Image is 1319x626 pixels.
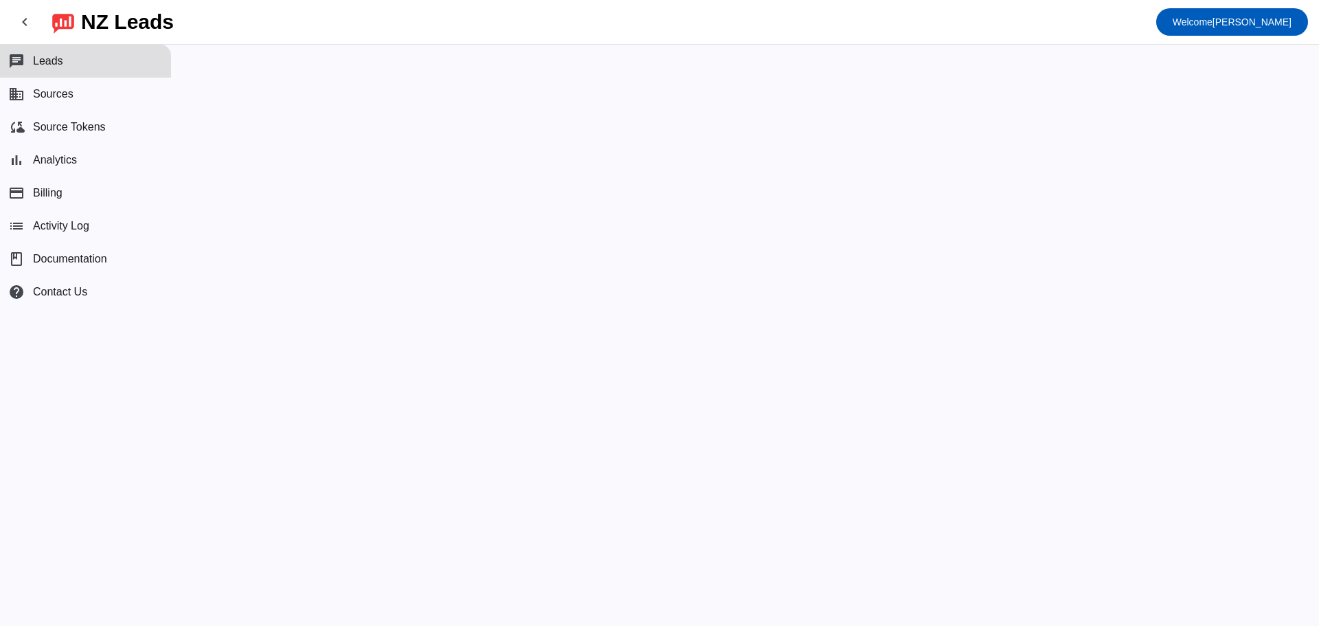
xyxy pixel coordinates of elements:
[8,185,25,201] mat-icon: payment
[52,10,74,34] img: logo
[8,284,25,300] mat-icon: help
[33,253,107,265] span: Documentation
[1156,8,1308,36] button: Welcome[PERSON_NAME]
[33,154,77,166] span: Analytics
[33,55,63,67] span: Leads
[33,187,63,199] span: Billing
[33,220,89,232] span: Activity Log
[1173,16,1213,27] span: Welcome
[33,121,106,133] span: Source Tokens
[33,286,87,298] span: Contact Us
[1173,12,1292,32] span: [PERSON_NAME]
[33,88,74,100] span: Sources
[8,53,25,69] mat-icon: chat
[8,86,25,102] mat-icon: business
[8,152,25,168] mat-icon: bar_chart
[81,12,174,32] div: NZ Leads
[8,251,25,267] span: book
[16,14,33,30] mat-icon: chevron_left
[8,119,25,135] mat-icon: cloud_sync
[8,218,25,234] mat-icon: list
